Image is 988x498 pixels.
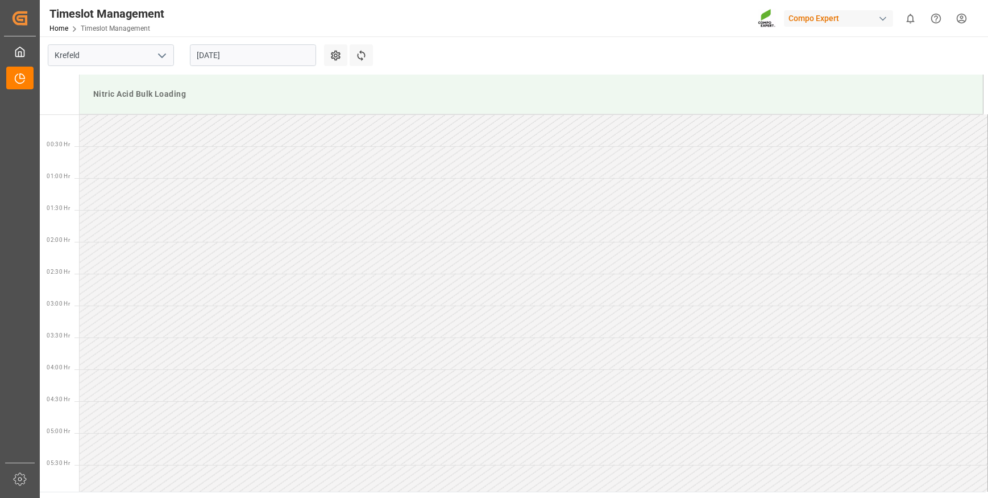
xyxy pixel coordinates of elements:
input: DD.MM.YYYY [190,44,316,66]
input: Type to search/select [48,44,174,66]
span: 01:30 Hr [47,205,70,211]
div: Nitric Acid Bulk Loading [89,84,974,105]
a: Home [49,24,68,32]
div: Timeslot Management [49,5,164,22]
button: show 0 new notifications [898,6,923,31]
button: open menu [153,47,170,64]
span: 03:00 Hr [47,301,70,307]
span: 04:30 Hr [47,396,70,402]
button: Help Center [923,6,949,31]
span: 00:30 Hr [47,141,70,147]
span: 05:00 Hr [47,428,70,434]
div: Compo Expert [784,10,893,27]
span: 05:30 Hr [47,460,70,466]
img: Screenshot%202023-09-29%20at%2010.02.21.png_1712312052.png [758,9,776,28]
span: 04:00 Hr [47,364,70,371]
span: 03:30 Hr [47,332,70,339]
span: 02:00 Hr [47,237,70,243]
span: 01:00 Hr [47,173,70,179]
button: Compo Expert [784,7,898,29]
span: 02:30 Hr [47,269,70,275]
